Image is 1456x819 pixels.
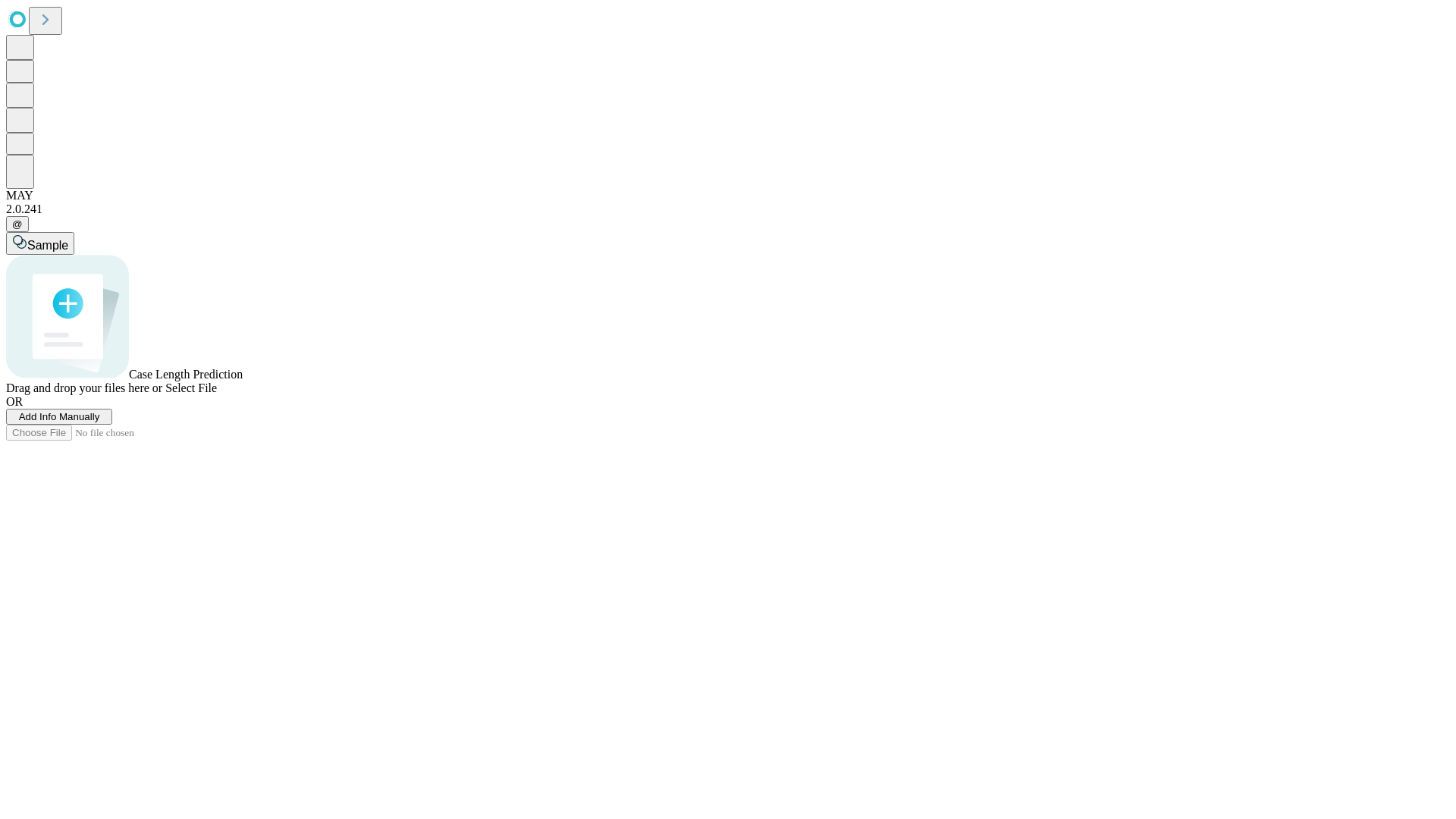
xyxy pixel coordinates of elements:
div: 2.0.241 [6,202,1450,216]
button: Sample [6,232,74,255]
span: Add Info Manually [19,411,100,422]
span: Case Length Prediction [129,368,243,381]
span: OR [6,395,23,408]
span: Select File [165,381,217,394]
div: MAY [6,189,1450,202]
button: @ [6,216,29,232]
button: Add Info Manually [6,409,112,425]
span: Sample [27,239,68,252]
span: @ [12,218,23,230]
span: Drag and drop your files here or [6,381,162,394]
